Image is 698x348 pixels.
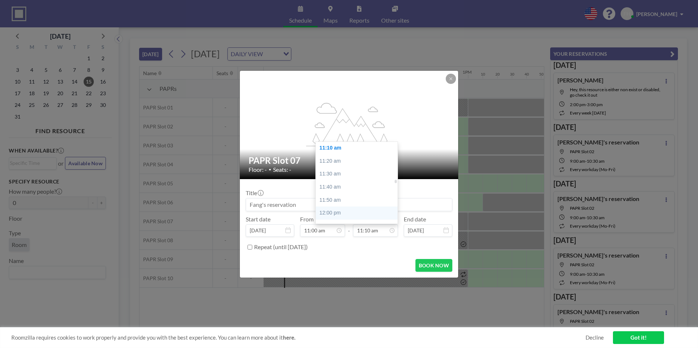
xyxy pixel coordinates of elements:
[249,155,450,166] h2: PAPR Slot 07
[246,189,263,197] label: Title
[11,334,586,341] span: Roomzilla requires cookies to work properly and provide you with the best experience. You can lea...
[316,155,401,168] div: 11:20 am
[269,167,271,172] span: •
[613,331,664,344] a: Got it!
[246,216,271,223] label: Start date
[316,142,401,155] div: 11:10 am
[283,334,295,341] a: here.
[246,198,452,211] input: Fang's reservation
[254,243,308,251] label: Repeat (until [DATE])
[316,206,401,220] div: 12:00 pm
[316,181,401,194] div: 11:40 am
[316,220,401,233] div: 12:10 pm
[300,216,314,223] label: From
[316,194,401,207] div: 11:50 am
[586,334,604,341] a: Decline
[404,216,426,223] label: End date
[348,218,350,234] span: -
[273,166,291,173] span: Seats: -
[249,166,267,173] span: Floor: -
[316,167,401,181] div: 11:30 am
[415,259,452,272] button: BOOK NOW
